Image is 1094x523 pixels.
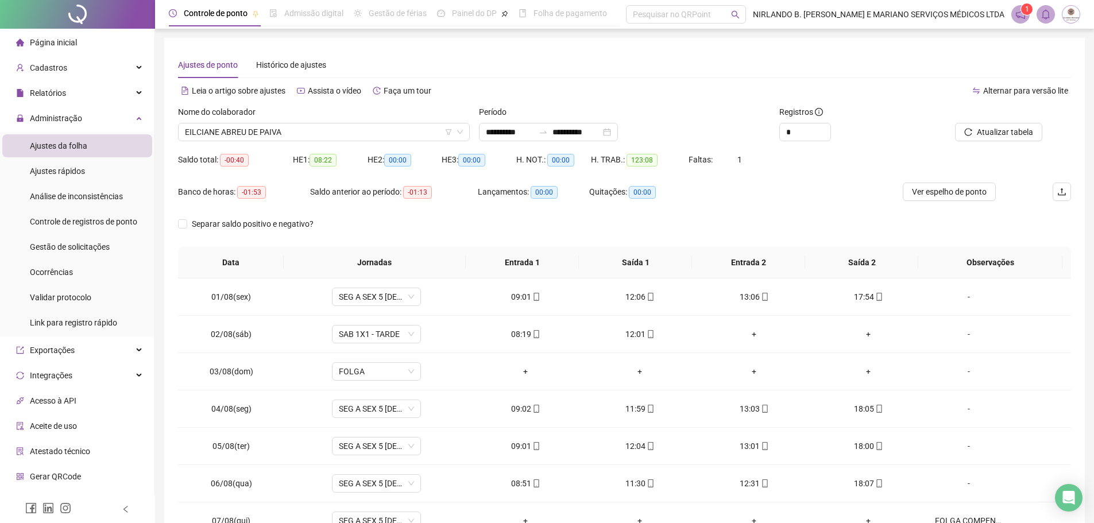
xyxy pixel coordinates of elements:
[821,328,917,340] div: +
[369,9,427,18] span: Gestão de férias
[211,330,252,339] span: 02/08(sáb)
[972,87,980,95] span: swap
[187,218,318,230] span: Separar saldo positivo e negativo?
[547,154,574,166] span: 00:00
[30,268,73,277] span: Ocorrências
[589,185,701,199] div: Quitações:
[16,472,24,481] span: qrcode
[16,397,24,405] span: api
[516,153,591,166] div: H. NOT.:
[935,440,1003,452] div: -
[706,365,802,378] div: +
[821,440,917,452] div: 18:00
[479,106,514,118] label: Período
[912,185,987,198] span: Ver espelho de ponto
[478,328,574,340] div: 08:19
[354,9,362,17] span: sun
[874,293,883,301] span: mobile
[478,402,574,415] div: 09:02
[339,288,414,305] span: SEG A SEX 5 X 8 - MANHÃ
[466,247,579,278] th: Entrada 1
[531,442,540,450] span: mobile
[339,475,414,492] span: SEG A SEX 5 X 8 - MANHÃ
[293,153,368,166] div: HE 1:
[181,87,189,95] span: file-text
[779,106,823,118] span: Registros
[256,60,326,69] span: Histórico de ajustes
[1021,3,1033,15] sup: 1
[706,440,802,452] div: 13:01
[592,290,688,303] div: 12:06
[519,9,527,17] span: book
[284,9,343,18] span: Admissão digital
[706,290,802,303] div: 13:06
[983,86,1068,95] span: Alternar para versão lite
[178,60,238,69] span: Ajustes de ponto
[30,421,77,431] span: Aceite de uso
[737,155,742,164] span: 1
[297,87,305,95] span: youtube
[30,63,67,72] span: Cadastros
[874,442,883,450] span: mobile
[16,422,24,430] span: audit
[821,477,917,490] div: 18:07
[903,183,996,201] button: Ver espelho de ponto
[874,405,883,413] span: mobile
[192,86,285,95] span: Leia o artigo sobre ajustes
[1055,484,1083,512] div: Open Intercom Messenger
[645,293,655,301] span: mobile
[212,441,250,451] span: 05/08(ter)
[478,290,574,303] div: 09:01
[339,363,414,380] span: FOLGA
[30,141,87,150] span: Ajustes da folha
[339,437,414,455] span: SEG A SEX 5 X 8 - MANHÃ
[30,447,90,456] span: Atestado técnico
[935,365,1003,378] div: -
[1015,9,1026,20] span: notification
[706,402,802,415] div: 13:03
[645,405,655,413] span: mobile
[458,154,485,166] span: 00:00
[178,106,263,118] label: Nome do colaborador
[760,405,769,413] span: mobile
[689,155,714,164] span: Faltas:
[30,293,91,302] span: Validar protocolo
[935,402,1003,415] div: -
[30,217,137,226] span: Controle de registros de ponto
[805,247,918,278] th: Saída 2
[403,186,432,199] span: -01:13
[935,290,1003,303] div: -
[339,400,414,417] span: SEG A SEX 5 X 8 - MANHÃ
[592,365,688,378] div: +
[1062,6,1080,23] img: 19775
[964,128,972,136] span: reload
[373,87,381,95] span: history
[977,126,1033,138] span: Atualizar tabela
[1057,187,1066,196] span: upload
[30,38,77,47] span: Página inicial
[16,89,24,97] span: file
[122,505,130,513] span: left
[30,396,76,405] span: Acesso à API
[1025,5,1029,13] span: 1
[821,365,917,378] div: +
[760,293,769,301] span: mobile
[579,247,692,278] th: Saída 1
[731,10,740,19] span: search
[178,153,293,166] div: Saldo total:
[178,247,284,278] th: Data
[16,114,24,122] span: lock
[16,38,24,47] span: home
[30,88,66,98] span: Relatórios
[16,346,24,354] span: export
[501,10,508,17] span: pushpin
[30,166,85,176] span: Ajustes rápidos
[60,502,71,514] span: instagram
[30,114,82,123] span: Administração
[531,330,540,338] span: mobile
[692,247,805,278] th: Entrada 2
[534,9,607,18] span: Folha de pagamento
[531,405,540,413] span: mobile
[531,293,540,301] span: mobile
[30,472,81,481] span: Gerar QRCode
